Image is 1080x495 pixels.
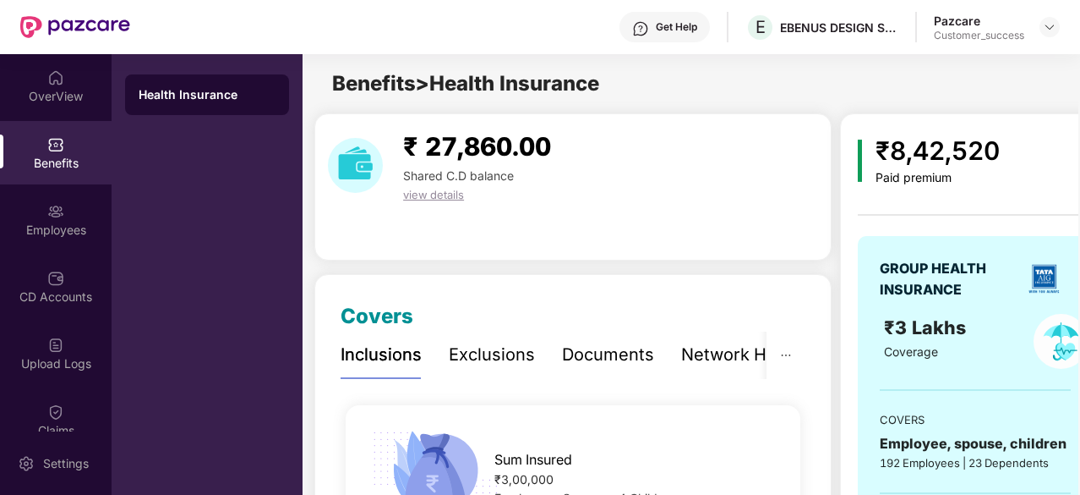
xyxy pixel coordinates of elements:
img: insurerLogo [1023,257,1066,300]
img: svg+xml;base64,PHN2ZyBpZD0iQmVuZWZpdHMiIHhtbG5zPSJodHRwOi8vd3d3LnczLm9yZy8yMDAwL3N2ZyIgd2lkdGg9Ij... [47,136,64,153]
div: Get Help [656,20,697,34]
div: Exclusions [449,342,535,368]
img: svg+xml;base64,PHN2ZyBpZD0iSGVscC0zMngzMiIgeG1sbnM9Imh0dHA6Ly93d3cudzMub3JnLzIwMDAvc3ZnIiB3aWR0aD... [632,20,649,37]
img: svg+xml;base64,PHN2ZyBpZD0iRW1wbG95ZWVzIiB4bWxucz0iaHR0cDovL3d3dy53My5vcmcvMjAwMC9zdmciIHdpZHRoPS... [47,203,64,220]
span: ₹3 Lakhs [884,316,971,338]
img: svg+xml;base64,PHN2ZyBpZD0iU2V0dGluZy0yMHgyMCIgeG1sbnM9Imh0dHA6Ly93d3cudzMub3JnLzIwMDAvc3ZnIiB3aW... [18,455,35,472]
div: COVERS [880,411,1071,428]
div: GROUP HEALTH INSURANCE [880,258,1017,300]
span: view details [403,188,464,201]
div: Pazcare [934,13,1024,29]
div: EBENUS DESIGN SOLUTIONS PRIVATE LIMITED [780,19,898,36]
img: icon [858,140,862,182]
span: Shared C.D balance [403,168,514,183]
div: Customer_success [934,29,1024,42]
img: svg+xml;base64,PHN2ZyBpZD0iRHJvcGRvd24tMzJ4MzIiIHhtbG5zPSJodHRwOi8vd3d3LnczLm9yZy8yMDAwL3N2ZyIgd2... [1043,20,1056,34]
div: Paid premium [875,171,1000,185]
img: svg+xml;base64,PHN2ZyBpZD0iQ0RfQWNjb3VudHMiIGRhdGEtbmFtZT0iQ0QgQWNjb3VudHMiIHhtbG5zPSJodHRwOi8vd3... [47,270,64,287]
div: ₹8,42,520 [875,131,1000,171]
img: svg+xml;base64,PHN2ZyBpZD0iSG9tZSIgeG1sbnM9Imh0dHA6Ly93d3cudzMub3JnLzIwMDAvc3ZnIiB3aWR0aD0iMjAiIG... [47,69,64,86]
span: Sum Insured [494,449,572,470]
div: Inclusions [341,342,422,368]
img: svg+xml;base64,PHN2ZyBpZD0iVXBsb2FkX0xvZ3MiIGRhdGEtbmFtZT0iVXBsb2FkIExvZ3MiIHhtbG5zPSJodHRwOi8vd3... [47,337,64,354]
div: Employee, spouse, children [880,433,1071,454]
div: Settings [38,455,94,472]
div: Documents [562,342,654,368]
span: Benefits > Health Insurance [332,71,599,96]
span: Coverage [884,344,938,359]
div: ₹3,00,000 [494,470,779,489]
span: ellipsis [780,349,792,361]
img: svg+xml;base64,PHN2ZyBpZD0iQ2xhaW0iIHhtbG5zPSJodHRwOi8vd3d3LnczLm9yZy8yMDAwL3N2ZyIgd2lkdGg9IjIwIi... [47,404,64,421]
button: ellipsis [766,332,805,378]
div: Network Hospitals [681,342,829,368]
span: ₹ 27,860.00 [403,131,551,162]
img: New Pazcare Logo [20,16,130,38]
span: E [755,17,766,37]
div: 192 Employees | 23 Dependents [880,454,1071,471]
img: download [328,138,383,193]
div: Health Insurance [139,86,275,103]
span: Covers [341,304,413,328]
